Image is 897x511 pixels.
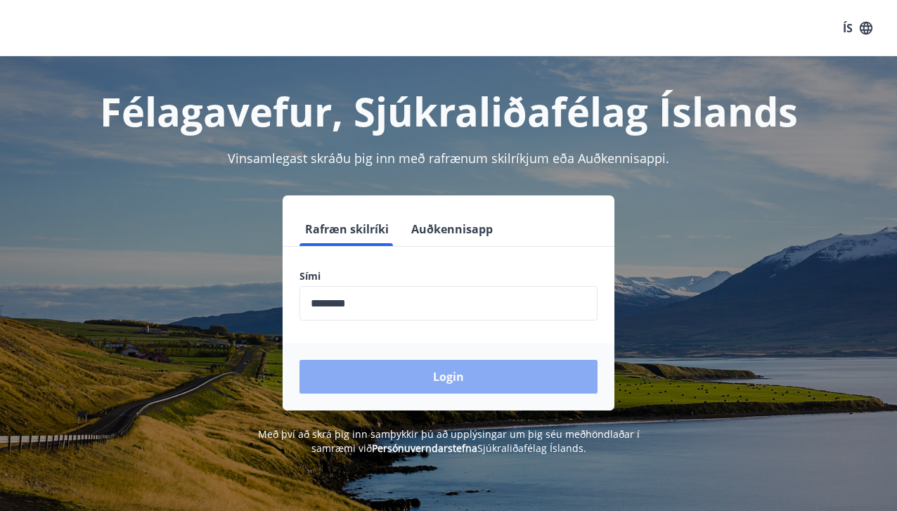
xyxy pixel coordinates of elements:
[299,269,598,283] label: Sími
[17,84,880,138] h1: Félagavefur, Sjúkraliðafélag Íslands
[406,212,498,246] button: Auðkennisapp
[372,441,477,455] a: Persónuverndarstefna
[299,360,598,394] button: Login
[228,150,669,167] span: Vinsamlegast skráðu þig inn með rafrænum skilríkjum eða Auðkennisappi.
[299,212,394,246] button: Rafræn skilríki
[835,15,880,41] button: ÍS
[258,427,640,455] span: Með því að skrá þig inn samþykkir þú að upplýsingar um þig séu meðhöndlaðar í samræmi við Sjúkral...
